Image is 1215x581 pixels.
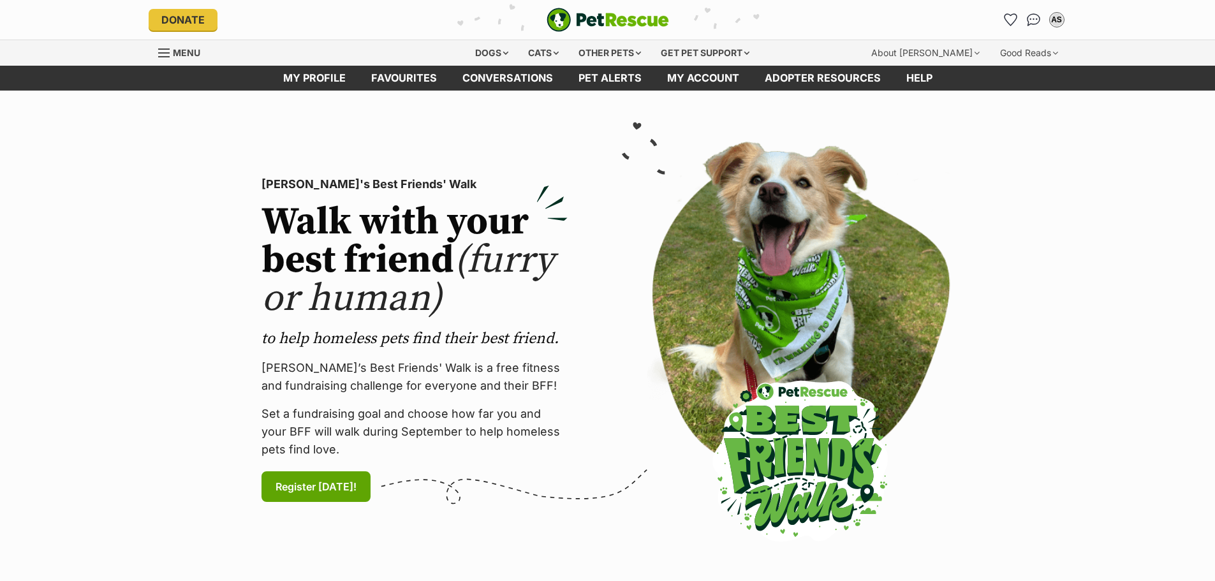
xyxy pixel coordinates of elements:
[149,9,217,31] a: Donate
[1050,13,1063,26] div: AS
[1001,10,1021,30] a: Favourites
[547,8,669,32] img: logo-e224e6f780fb5917bec1dbf3a21bbac754714ae5b6737aabdf751b685950b380.svg
[752,66,894,91] a: Adopter resources
[1001,10,1067,30] ul: Account quick links
[519,40,568,66] div: Cats
[270,66,358,91] a: My profile
[1024,10,1044,30] a: Conversations
[570,40,650,66] div: Other pets
[1047,10,1067,30] button: My account
[654,66,752,91] a: My account
[261,203,568,318] h2: Walk with your best friend
[652,40,758,66] div: Get pet support
[894,66,945,91] a: Help
[261,405,568,459] p: Set a fundraising goal and choose how far you and your BFF will walk during September to help hom...
[173,47,200,58] span: Menu
[1027,13,1040,26] img: chat-41dd97257d64d25036548639549fe6c8038ab92f7586957e7f3b1b290dea8141.svg
[261,359,568,395] p: [PERSON_NAME]’s Best Friends' Walk is a free fitness and fundraising challenge for everyone and t...
[158,40,209,63] a: Menu
[450,66,566,91] a: conversations
[358,66,450,91] a: Favourites
[466,40,517,66] div: Dogs
[276,479,357,494] span: Register [DATE]!
[261,237,554,323] span: (furry or human)
[566,66,654,91] a: Pet alerts
[862,40,989,66] div: About [PERSON_NAME]
[547,8,669,32] a: PetRescue
[261,471,371,502] a: Register [DATE]!
[991,40,1067,66] div: Good Reads
[261,328,568,349] p: to help homeless pets find their best friend.
[261,175,568,193] p: [PERSON_NAME]'s Best Friends' Walk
